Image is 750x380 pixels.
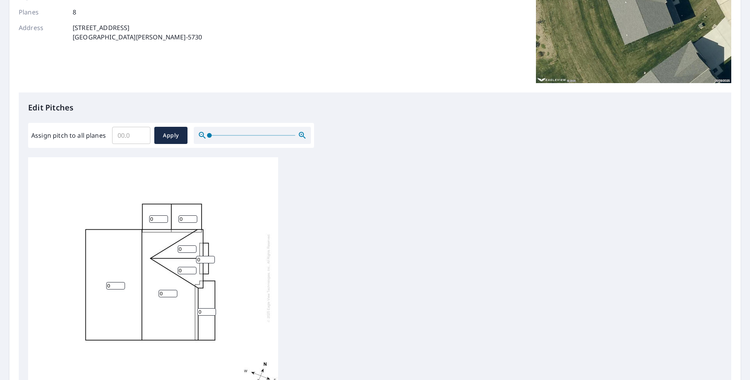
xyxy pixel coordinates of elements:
p: Planes [19,7,66,17]
span: Apply [161,131,181,140]
p: [STREET_ADDRESS] [GEOGRAPHIC_DATA][PERSON_NAME]-5730 [73,23,202,42]
p: Edit Pitches [28,102,722,114]
label: Assign pitch to all planes [31,131,106,140]
button: Apply [154,127,187,144]
p: Address [19,23,66,42]
input: 00.0 [112,124,150,146]
p: 8 [73,7,76,17]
